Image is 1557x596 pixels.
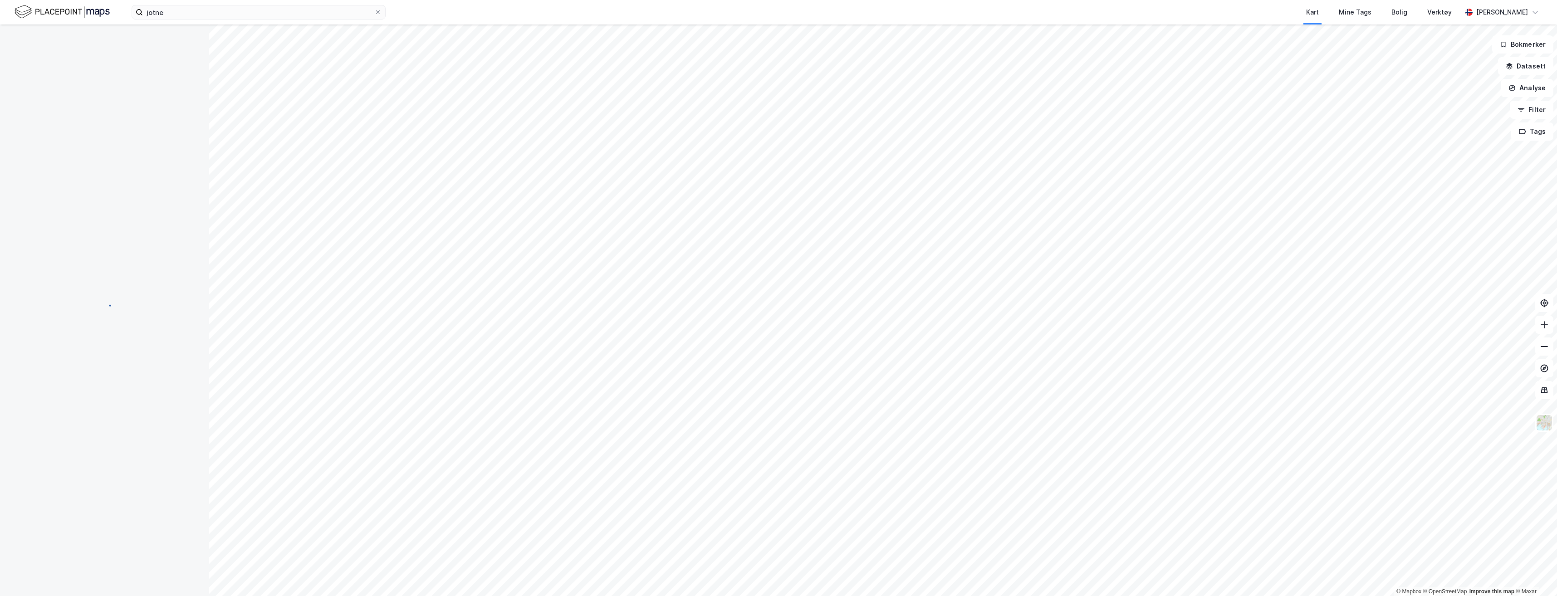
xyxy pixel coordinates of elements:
div: [PERSON_NAME] [1476,7,1528,18]
button: Analyse [1501,79,1553,97]
div: Kart [1306,7,1319,18]
img: Z [1536,414,1553,431]
iframe: Chat Widget [1512,552,1557,596]
img: logo.f888ab2527a4732fd821a326f86c7f29.svg [15,4,110,20]
div: Verktøy [1427,7,1452,18]
button: Bokmerker [1492,35,1553,54]
a: Improve this map [1469,588,1514,595]
a: OpenStreetMap [1423,588,1467,595]
button: Filter [1510,101,1553,119]
button: Datasett [1498,57,1553,75]
img: spinner.a6d8c91a73a9ac5275cf975e30b51cfb.svg [97,298,112,312]
button: Tags [1511,122,1553,141]
div: Bolig [1391,7,1407,18]
a: Mapbox [1396,588,1421,595]
input: Søk på adresse, matrikkel, gårdeiere, leietakere eller personer [143,5,374,19]
div: Kontrollprogram for chat [1512,552,1557,596]
div: Mine Tags [1339,7,1371,18]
